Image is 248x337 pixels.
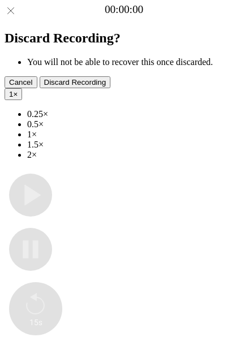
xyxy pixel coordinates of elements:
li: You will not be able to recover this once discarded. [27,57,243,67]
li: 0.5× [27,119,243,129]
li: 1× [27,129,243,140]
li: 0.25× [27,109,243,119]
button: Discard Recording [40,76,111,88]
button: Cancel [5,76,37,88]
li: 2× [27,150,243,160]
button: 1× [5,88,22,100]
span: 1 [9,90,13,98]
li: 1.5× [27,140,243,150]
a: 00:00:00 [105,3,143,16]
h2: Discard Recording? [5,31,243,46]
